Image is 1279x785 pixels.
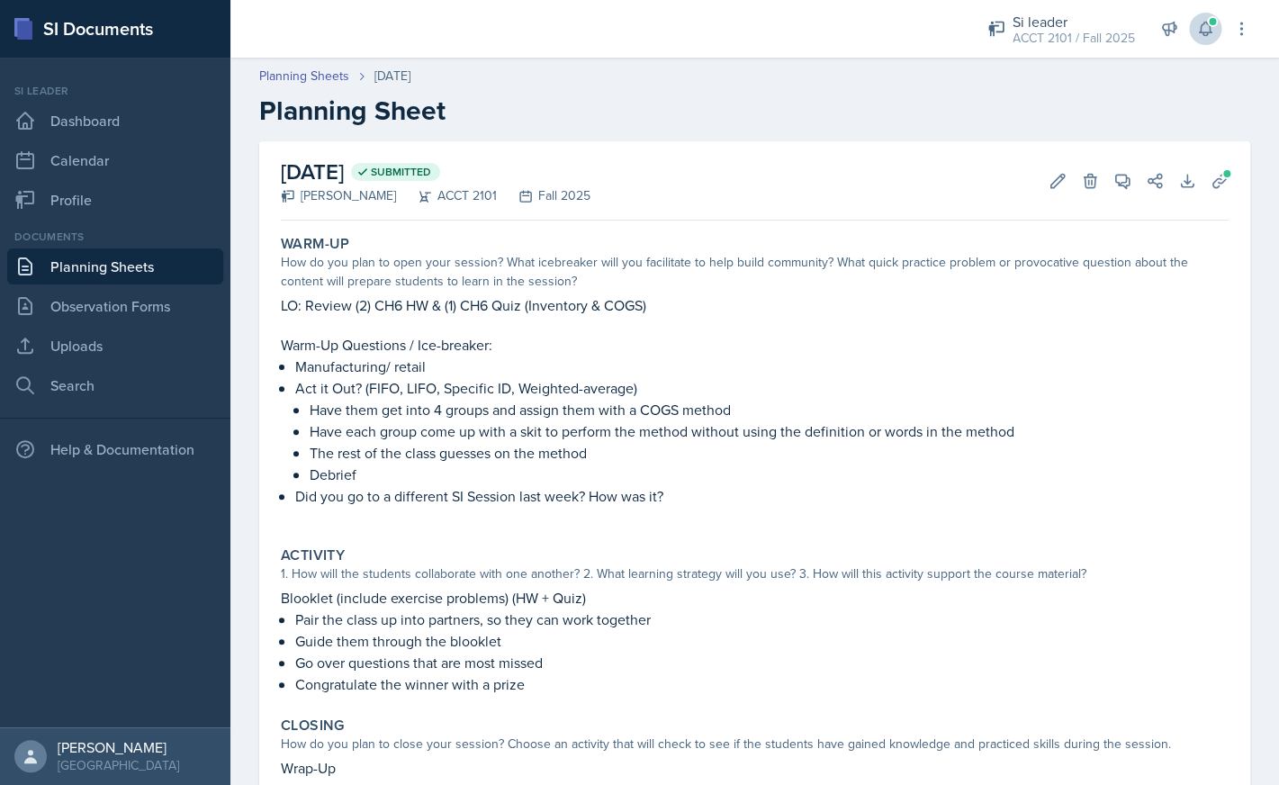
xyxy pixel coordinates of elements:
p: Act it Out? (FIFO, LIFO, Specific ID, Weighted-average) [295,377,1229,399]
label: Activity [281,546,345,564]
a: Profile [7,182,223,218]
div: [DATE] [374,67,410,86]
h2: [DATE] [281,156,590,188]
div: Si leader [7,83,223,99]
div: ACCT 2101 [396,186,497,205]
label: Warm-Up [281,235,350,253]
div: [GEOGRAPHIC_DATA] [58,756,179,774]
div: [PERSON_NAME] [281,186,396,205]
a: Calendar [7,142,223,178]
a: Uploads [7,328,223,364]
a: Planning Sheets [259,67,349,86]
a: Planning Sheets [7,248,223,284]
p: Guide them through the blooklet [295,630,1229,652]
a: Search [7,367,223,403]
p: Have each group come up with a skit to perform the method without using the definition or words i... [310,420,1229,442]
p: Congratulate the winner with a prize [295,673,1229,695]
div: Help & Documentation [7,431,223,467]
div: Si leader [1013,11,1135,32]
p: Have them get into 4 groups and assign them with a COGS method [310,399,1229,420]
p: Did you go to a different SI Session last week? How was it? [295,485,1229,507]
p: Pair the class up into partners, so they can work together [295,609,1229,630]
p: Blooklet (include exercise problems) (HW + Quiz) [281,587,1229,609]
a: Observation Forms [7,288,223,324]
p: Warm-Up Questions / Ice-breaker: [281,334,1229,356]
div: How do you plan to open your session? What icebreaker will you facilitate to help build community... [281,253,1229,291]
div: 1. How will the students collaborate with one another? 2. What learning strategy will you use? 3.... [281,564,1229,583]
div: Fall 2025 [497,186,590,205]
p: Wrap-Up [281,757,1229,779]
p: Go over questions that are most missed [295,652,1229,673]
div: ACCT 2101 / Fall 2025 [1013,29,1135,48]
h2: Planning Sheet [259,95,1250,127]
p: The rest of the class guesses on the method [310,442,1229,464]
div: [PERSON_NAME] [58,738,179,756]
p: Manufacturing/ retail [295,356,1229,377]
label: Closing [281,717,345,735]
p: Debrief [310,464,1229,485]
div: How do you plan to close your session? Choose an activity that will check to see if the students ... [281,735,1229,753]
p: LO: Review (2) CH6 HW & (1) CH6 Quiz (Inventory & COGS) [281,294,1229,316]
div: Documents [7,229,223,245]
a: Dashboard [7,103,223,139]
span: Submitted [371,165,431,179]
